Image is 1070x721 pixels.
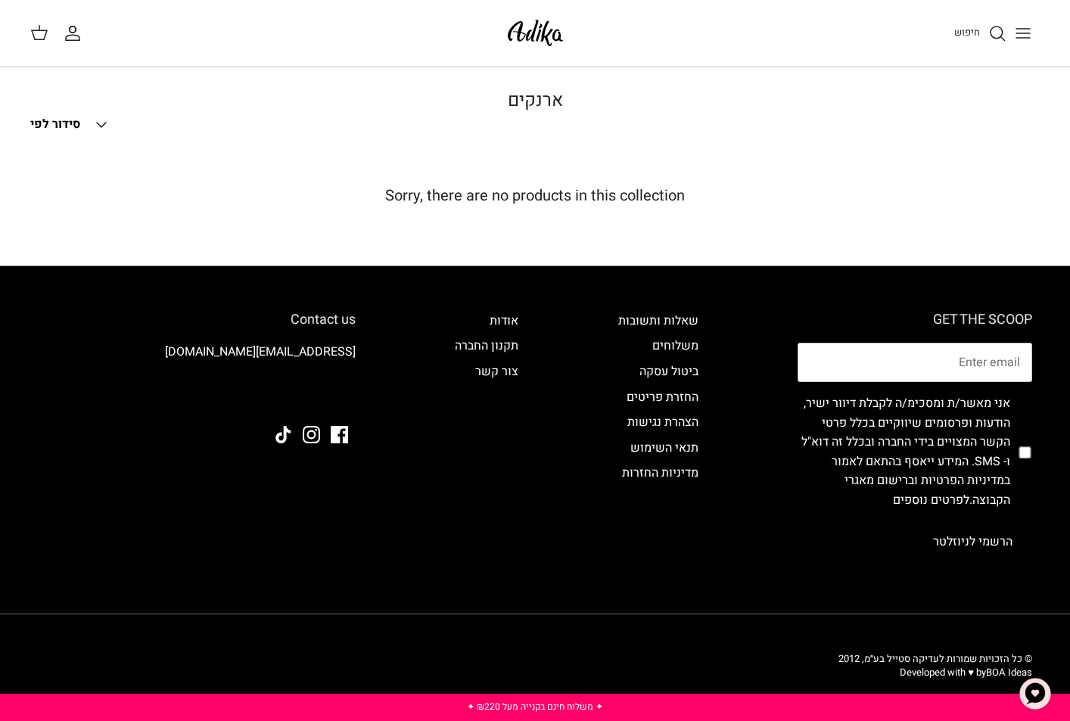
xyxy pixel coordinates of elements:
[475,362,518,381] a: צור קשר
[603,312,714,561] div: Secondary navigation
[798,343,1032,382] input: Email
[913,523,1032,561] button: הרשמי לניוזלטר
[986,665,1032,679] a: BOA Ideas
[630,439,698,457] a: תנאי השימוש
[30,187,1040,205] h5: Sorry, there are no products in this collection
[455,337,518,355] a: תקנון החברה
[64,24,88,42] a: החשבון שלי
[622,464,698,482] a: מדיניות החזרות
[627,388,698,406] a: החזרת פריטים
[618,312,698,330] a: שאלות ותשובות
[275,426,292,443] a: Tiktok
[798,394,1010,511] label: אני מאשר/ת ומסכימ/ה לקבלת דיוור ישיר, הודעות ופרסומים שיווקיים בכלל פרטי הקשר המצויים בידי החברה ...
[440,312,533,561] div: Secondary navigation
[503,15,568,51] img: Adika IL
[165,343,356,361] a: [EMAIL_ADDRESS][DOMAIN_NAME]
[30,108,110,141] button: סידור לפי
[1006,17,1040,50] button: Toggle menu
[490,312,518,330] a: אודות
[1012,671,1058,716] button: צ'אט
[467,700,603,713] a: ✦ משלוח חינם בקנייה מעל ₪220 ✦
[838,666,1032,679] p: Developed with ♥ by
[303,426,320,443] a: Instagram
[798,312,1032,328] h6: GET THE SCOOP
[893,491,969,509] a: לפרטים נוספים
[954,25,980,39] span: חיפוש
[331,426,348,443] a: Facebook
[652,337,698,355] a: משלוחים
[639,362,698,381] a: ביטול עסקה
[314,385,356,405] img: Adika IL
[954,24,1006,42] a: חיפוש
[30,90,1040,112] h1: ארנקים
[838,651,1032,666] span: © כל הזכויות שמורות לעדיקה סטייל בע״מ, 2012
[38,312,356,328] h6: Contact us
[627,413,698,431] a: הצהרת נגישות
[30,115,80,133] span: סידור לפי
